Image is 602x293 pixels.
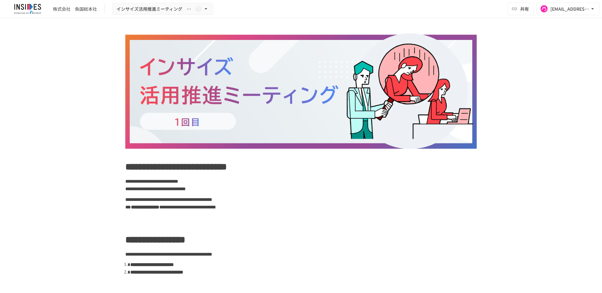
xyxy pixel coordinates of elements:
img: JmGSPSkPjKwBq77AtHmwC7bJguQHJlCRQfAXtnx4WuV [8,4,48,14]
div: 株式会社 魚国総本社 [53,6,97,12]
span: 共有 [520,5,529,12]
button: 共有 [508,3,534,15]
div: [EMAIL_ADDRESS][DOMAIN_NAME] [550,5,589,13]
button: インサイズ活用推進ミーティング ～1回目～ [112,3,213,15]
span: インサイズ活用推進ミーティング ～1回目～ [116,5,194,13]
img: qfRHfZFm8a7ASaNhle0fjz45BnORTh7b5ErIF9ySDQ9 [125,33,477,149]
button: [EMAIL_ADDRESS][DOMAIN_NAME] [537,3,599,15]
